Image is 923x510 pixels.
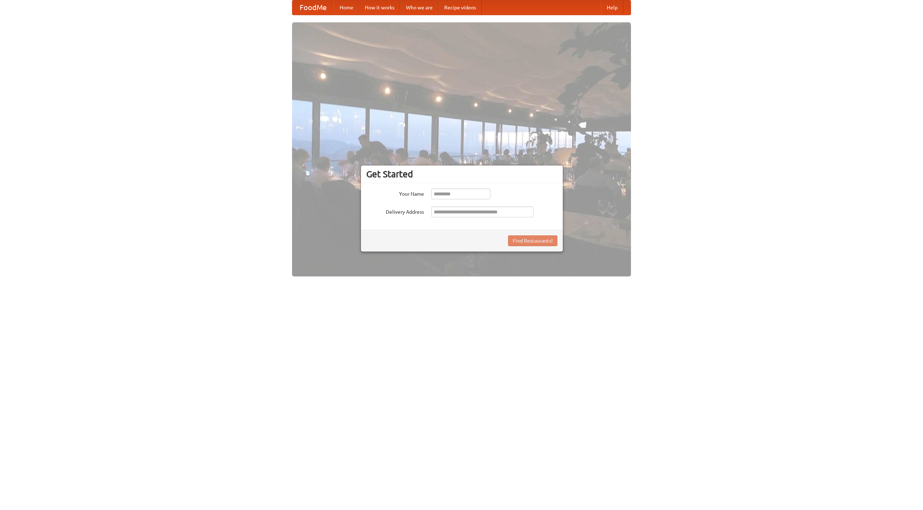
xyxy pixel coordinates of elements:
a: Recipe videos [438,0,482,15]
a: How it works [359,0,400,15]
label: Your Name [366,189,424,198]
h3: Get Started [366,169,557,179]
a: Help [601,0,623,15]
a: Who we are [400,0,438,15]
button: Find Restaurants! [508,235,557,246]
label: Delivery Address [366,207,424,216]
a: Home [334,0,359,15]
a: FoodMe [292,0,334,15]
